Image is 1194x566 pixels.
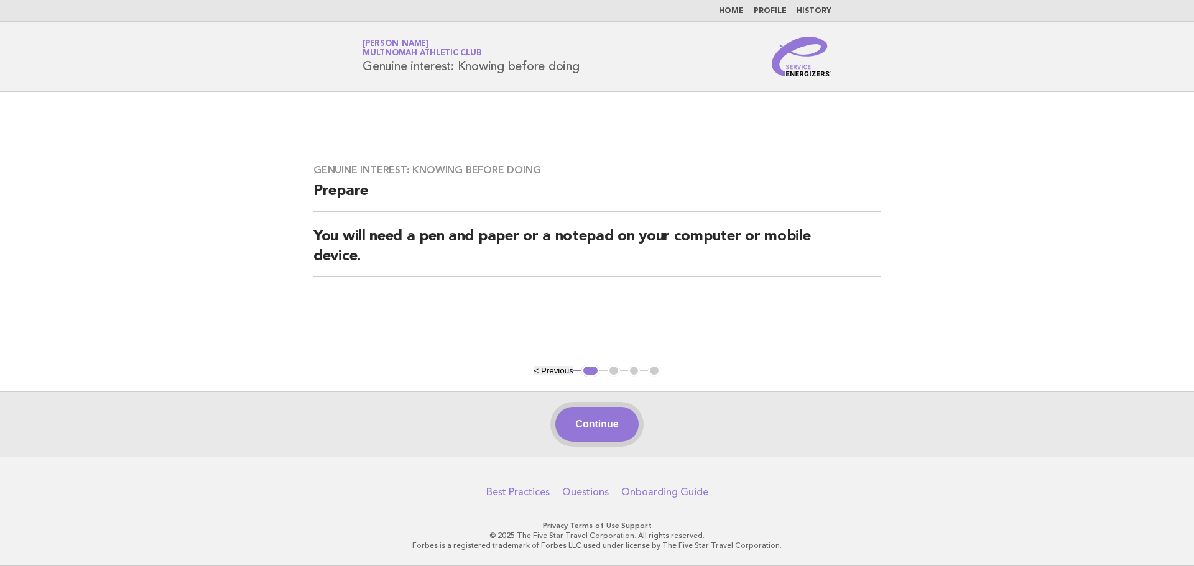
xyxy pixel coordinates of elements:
button: Continue [555,407,638,442]
a: Privacy [543,521,568,530]
a: History [797,7,831,15]
h2: You will need a pen and paper or a notepad on your computer or mobile device. [313,227,881,277]
a: Terms of Use [570,521,619,530]
a: Questions [562,486,609,498]
p: Forbes is a registered trademark of Forbes LLC used under license by The Five Star Travel Corpora... [216,541,978,550]
p: · · [216,521,978,531]
button: < Previous [534,366,573,375]
h2: Prepare [313,181,881,212]
a: Best Practices [486,486,550,498]
a: Profile [754,7,787,15]
a: Onboarding Guide [621,486,708,498]
span: Multnomah Athletic Club [363,50,481,58]
p: © 2025 The Five Star Travel Corporation. All rights reserved. [216,531,978,541]
h1: Genuine interest: Knowing before doing [363,40,580,73]
a: [PERSON_NAME]Multnomah Athletic Club [363,40,481,57]
button: 1 [581,365,599,377]
img: Service Energizers [772,37,831,76]
a: Home [719,7,744,15]
h3: Genuine interest: Knowing before doing [313,164,881,176]
a: Support [621,521,652,530]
